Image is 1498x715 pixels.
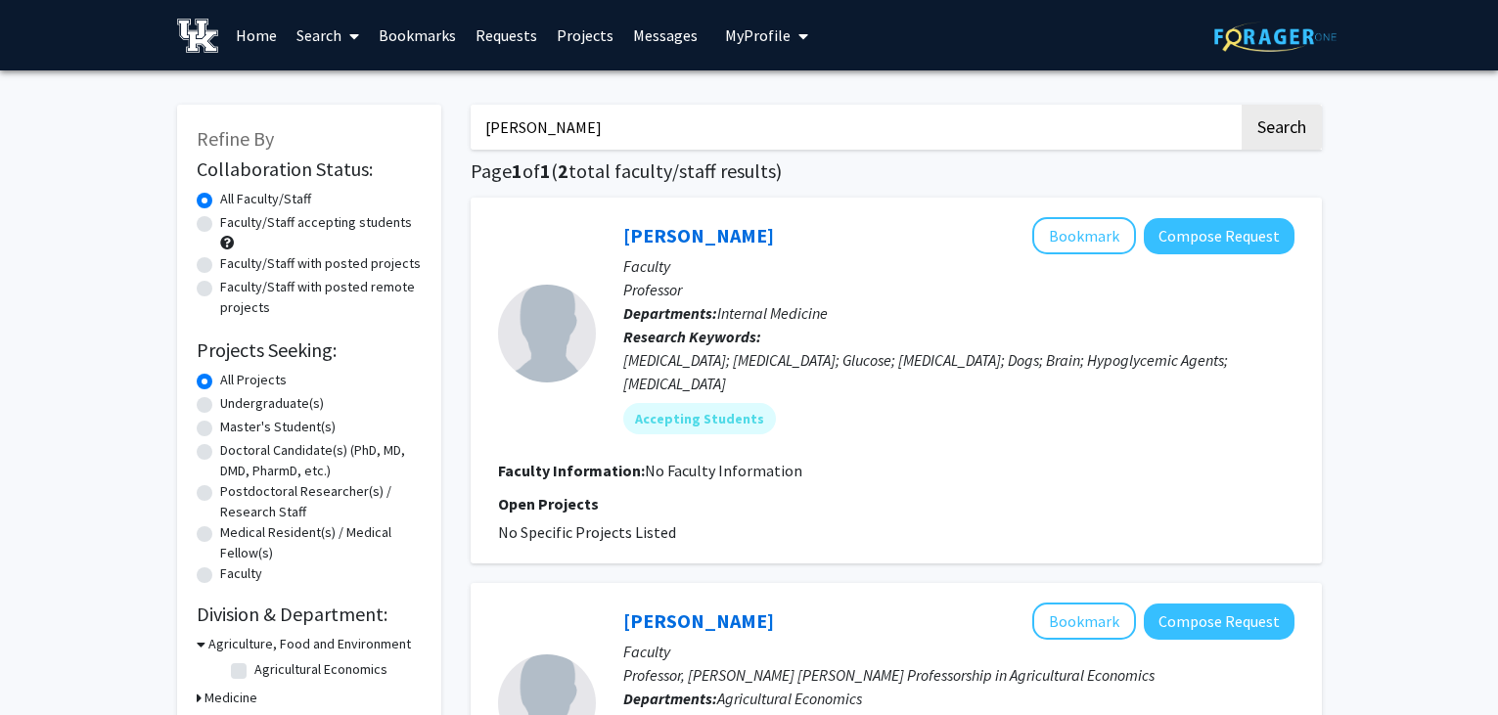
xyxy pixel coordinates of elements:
a: Bookmarks [369,1,466,69]
h1: Page of ( total faculty/staff results) [471,159,1322,183]
a: Messages [623,1,707,69]
p: Professor, [PERSON_NAME] [PERSON_NAME] Professorship in Agricultural Economics [623,663,1294,687]
label: Faculty/Staff with posted remote projects [220,277,422,318]
label: Faculty/Staff accepting students [220,212,412,233]
img: ForagerOne Logo [1214,22,1337,52]
button: Add Alison Davis to Bookmarks [1032,603,1136,640]
label: All Projects [220,370,287,390]
a: Requests [466,1,547,69]
button: Search [1242,105,1322,150]
span: 1 [512,158,522,183]
button: Add Simon Fisher to Bookmarks [1032,217,1136,254]
h2: Division & Department: [197,603,422,626]
label: Faculty [220,563,262,584]
b: Faculty Information: [498,461,645,480]
h3: Medicine [204,688,257,708]
input: Search Keywords [471,105,1239,150]
button: Compose Request to Simon Fisher [1144,218,1294,254]
p: Faculty [623,254,1294,278]
label: Agricultural Economics [254,659,387,680]
label: All Faculty/Staff [220,189,311,209]
div: [MEDICAL_DATA]; [MEDICAL_DATA]; Glucose; [MEDICAL_DATA]; Dogs; Brain; Hypoglycemic Agents; [MEDIC... [623,348,1294,395]
img: University of Kentucky Logo [177,19,219,53]
span: 1 [540,158,551,183]
p: Open Projects [498,492,1294,515]
label: Master's Student(s) [220,417,336,437]
b: Research Keywords: [623,327,761,346]
h2: Projects Seeking: [197,338,422,362]
h3: Agriculture, Food and Environment [208,634,411,654]
label: Faculty/Staff with posted projects [220,253,421,274]
a: Home [226,1,287,69]
label: Doctoral Candidate(s) (PhD, MD, DMD, PharmD, etc.) [220,440,422,481]
span: No Faculty Information [645,461,802,480]
a: Search [287,1,369,69]
iframe: Chat [15,627,83,700]
label: Postdoctoral Researcher(s) / Research Staff [220,481,422,522]
label: Undergraduate(s) [220,393,324,414]
span: No Specific Projects Listed [498,522,676,542]
button: Compose Request to Alison Davis [1144,603,1294,640]
a: [PERSON_NAME] [623,608,774,633]
mat-chip: Accepting Students [623,403,776,434]
span: Internal Medicine [717,303,828,323]
a: [PERSON_NAME] [623,223,774,247]
b: Departments: [623,303,717,323]
b: Departments: [623,689,717,708]
p: Professor [623,278,1294,301]
span: Agricultural Economics [717,689,862,708]
label: Medical Resident(s) / Medical Fellow(s) [220,522,422,563]
span: 2 [558,158,568,183]
span: Refine By [197,126,274,151]
p: Faculty [623,640,1294,663]
a: Projects [547,1,623,69]
h2: Collaboration Status: [197,157,422,181]
span: My Profile [725,25,791,45]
